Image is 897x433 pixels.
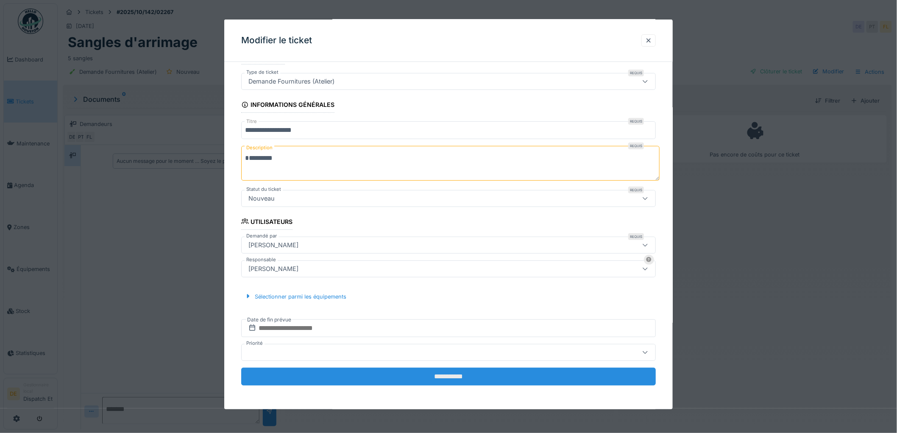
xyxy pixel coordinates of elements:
label: Type de ticket [245,69,280,76]
div: Requis [628,70,644,76]
label: Date de fin prévue [246,315,292,324]
div: Catégorie [241,50,285,64]
div: [PERSON_NAME] [245,264,302,274]
div: [PERSON_NAME] [245,240,302,250]
div: Requis [628,118,644,125]
label: Statut du ticket [245,185,283,193]
div: Requis [628,186,644,193]
div: Requis [628,142,644,149]
div: Utilisateurs [241,215,292,229]
label: Description [245,142,274,153]
div: Informations générales [241,98,334,113]
label: Titre [245,118,259,125]
div: Sélectionner parmi les équipements [241,291,350,302]
label: Priorité [245,340,265,347]
div: Requis [628,233,644,240]
div: Demande Fournitures (Atelier) [245,77,338,86]
label: Demandé par [245,232,279,240]
label: Responsable [245,256,278,263]
div: Nouveau [245,193,278,203]
h3: Modifier le ticket [241,35,312,46]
